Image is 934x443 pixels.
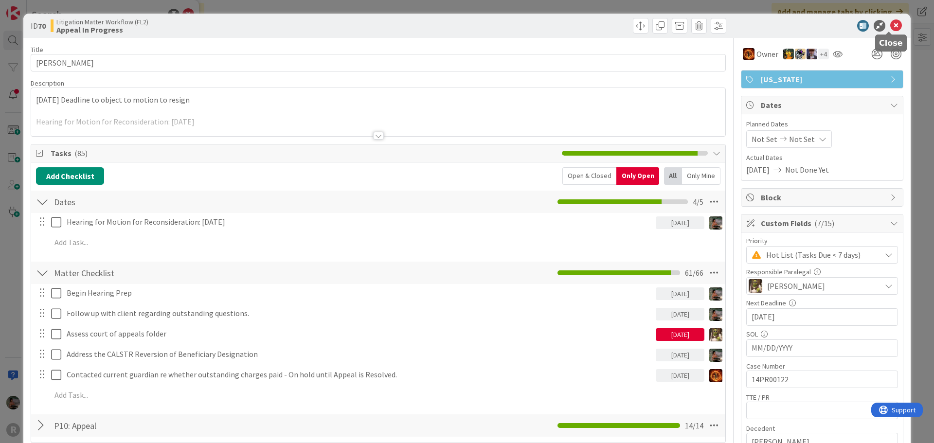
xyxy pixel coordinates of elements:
[67,308,652,319] p: Follow up with client regarding outstanding questions.
[752,309,893,325] input: MM/DD/YYYY
[818,49,829,59] div: + 4
[709,308,722,321] img: MW
[766,248,876,262] span: Hot List (Tasks Due < 7 days)
[746,237,898,244] div: Priority
[709,328,722,341] img: DG
[761,99,885,111] span: Dates
[38,21,46,31] b: 70
[746,164,770,176] span: [DATE]
[51,417,269,434] input: Add Checklist...
[746,393,770,402] label: TTE / PR
[67,328,652,339] p: Assess court of appeals folder
[656,287,704,300] div: [DATE]
[746,362,785,371] label: Case Number
[36,94,720,106] p: [DATE] Deadline to object to motion to resign
[20,1,44,13] span: Support
[879,38,903,48] h5: Close
[67,369,652,380] p: Contacted current guardian re whether outstanding charges paid - On hold until Appeal is Resolved.
[746,300,898,306] div: Next Deadline
[67,287,652,299] p: Begin Hearing Prep
[756,48,778,60] span: Owner
[746,153,898,163] span: Actual Dates
[67,216,652,228] p: Hearing for Motion for Reconsideration: [DATE]
[767,280,825,292] span: [PERSON_NAME]
[562,167,616,185] div: Open & Closed
[795,49,806,59] img: TM
[709,287,722,301] img: MW
[51,264,269,282] input: Add Checklist...
[746,331,898,337] div: SOL
[761,192,885,203] span: Block
[785,164,829,176] span: Not Done Yet
[789,133,815,145] span: Not Set
[743,48,754,60] img: TR
[656,349,704,361] div: [DATE]
[56,26,148,34] b: Appeal In Progress
[746,119,898,129] span: Planned Dates
[685,267,703,279] span: 61 / 66
[56,18,148,26] span: Litigation Matter Workflow (FL2)
[746,268,898,275] div: Responsible Paralegal
[31,45,43,54] label: Title
[693,196,703,208] span: 4 / 5
[783,49,794,59] img: MR
[752,133,777,145] span: Not Set
[761,217,885,229] span: Custom Fields
[74,148,88,158] span: ( 85 )
[31,79,64,88] span: Description
[746,424,775,433] label: Decedent
[761,73,885,85] span: [US_STATE]
[31,20,46,32] span: ID
[709,369,722,382] img: TR
[656,369,704,382] div: [DATE]
[67,349,652,360] p: Address the CALSTR Reversion of Beneficiary Designation
[709,216,722,230] img: MW
[656,328,704,341] div: [DATE]
[814,218,834,228] span: ( 7/15 )
[31,54,726,71] input: type card name here...
[807,49,817,59] img: ML
[36,167,104,185] button: Add Checklist
[682,167,720,185] div: Only Mine
[752,340,893,356] input: MM/DD/YYYY
[51,147,557,159] span: Tasks
[656,308,704,320] div: [DATE]
[51,193,269,211] input: Add Checklist...
[749,279,762,293] img: DG
[656,216,704,229] div: [DATE]
[685,420,703,431] span: 14 / 14
[664,167,682,185] div: All
[616,167,659,185] div: Only Open
[709,349,722,362] img: MW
